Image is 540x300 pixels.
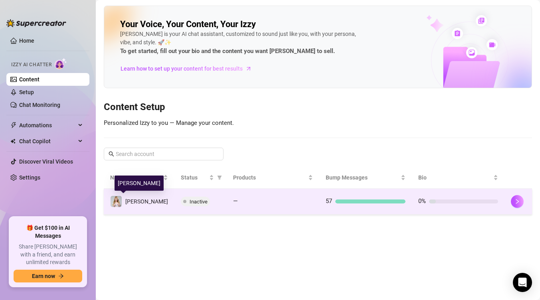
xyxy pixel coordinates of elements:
span: Name [110,173,162,182]
span: filter [216,172,224,184]
img: Chat Copilot [10,138,16,144]
span: [PERSON_NAME] [125,198,168,205]
th: Name [104,167,174,189]
a: Chat Monitoring [19,102,60,108]
span: Bump Messages [326,173,399,182]
span: thunderbolt [10,122,17,128]
div: [PERSON_NAME] [115,176,164,191]
a: Home [19,37,34,44]
span: Status [181,173,208,182]
span: Share [PERSON_NAME] with a friend, and earn unlimited rewards [14,243,82,266]
span: arrow-right [58,273,64,279]
span: Personalized Izzy to you — Manage your content. [104,119,234,126]
button: right [511,195,524,208]
img: ai-chatter-content-library-cLFOSyPT.png [408,6,532,88]
input: Search account [116,150,212,158]
th: Status [174,167,227,189]
span: 0% [418,197,426,205]
span: 🎁 Get $100 in AI Messages [14,224,82,240]
h3: Content Setup [104,101,532,114]
span: Learn how to set up your content for best results [121,64,243,73]
span: Inactive [190,199,208,205]
a: Setup [19,89,34,95]
span: Earn now [32,273,55,279]
th: Products [227,167,319,189]
span: — [233,197,238,205]
span: filter [217,175,222,180]
strong: To get started, fill out your bio and the content you want [PERSON_NAME] to sell. [120,47,335,55]
span: Automations [19,119,76,132]
span: Chat Copilot [19,135,76,148]
img: AI Chatter [55,58,67,69]
h2: Your Voice, Your Content, Your Izzy [120,19,256,30]
span: Izzy AI Chatter [11,61,51,69]
img: logo-BBDzfeDw.svg [6,19,66,27]
span: Bio [418,173,492,182]
img: Kate [111,196,122,207]
div: Open Intercom Messenger [513,273,532,292]
th: Bump Messages [319,167,412,189]
button: Earn nowarrow-right [14,270,82,282]
a: Settings [19,174,40,181]
span: arrow-right [245,65,253,73]
span: right [514,199,520,204]
a: Discover Viral Videos [19,158,73,165]
span: Products [233,173,307,182]
span: 57 [326,197,332,205]
a: Content [19,76,40,83]
a: Learn how to set up your content for best results [120,62,258,75]
div: [PERSON_NAME] is your AI chat assistant, customized to sound just like you, with your persona, vi... [120,30,360,56]
span: search [109,151,114,157]
th: Bio [412,167,504,189]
